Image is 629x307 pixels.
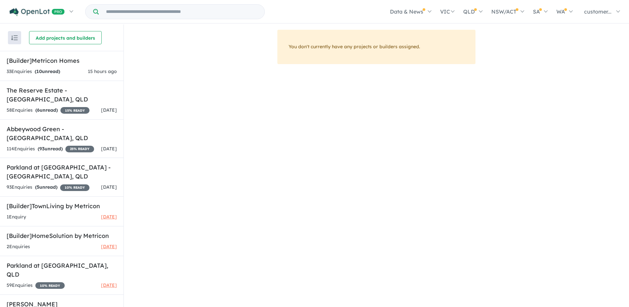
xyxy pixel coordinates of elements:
span: 10 % READY [35,282,65,289]
button: Add projects and builders [29,31,102,44]
strong: ( unread) [35,107,58,113]
h5: Parkland at [GEOGRAPHIC_DATA] - [GEOGRAPHIC_DATA] , QLD [7,163,117,181]
div: 59 Enquir ies [7,282,65,289]
div: 1 Enquir y [7,213,26,221]
div: 2 Enquir ies [7,243,30,251]
h5: [Builder] HomeSolution by Metricon [7,231,117,240]
img: sort.svg [11,35,18,40]
img: Openlot PRO Logo White [10,8,65,16]
span: 5 [37,184,39,190]
h5: [Builder] TownLiving by Metricon [7,202,117,211]
strong: ( unread) [35,68,60,74]
span: 6 [37,107,40,113]
span: [DATE] [101,282,117,288]
span: 25 % READY [65,146,94,152]
span: 15 % READY [60,107,89,114]
span: [DATE] [101,146,117,152]
h5: [Builder] Metricon Homes [7,56,117,65]
div: 58 Enquir ies [7,106,89,114]
strong: ( unread) [35,184,57,190]
h5: The Reserve Estate - [GEOGRAPHIC_DATA] , QLD [7,86,117,104]
div: 93 Enquir ies [7,183,89,191]
span: 10 [36,68,42,74]
div: 114 Enquir ies [7,145,94,153]
span: [DATE] [101,214,117,220]
strong: ( unread) [38,146,63,152]
input: Try estate name, suburb, builder or developer [100,5,263,19]
h5: Parkland at [GEOGRAPHIC_DATA] , QLD [7,261,117,279]
span: 10 % READY [60,184,89,191]
span: [DATE] [101,184,117,190]
span: [DATE] [101,107,117,113]
div: You don't currently have any projects or builders assigned. [277,30,475,64]
span: customer... [584,8,612,15]
div: 33 Enquir ies [7,68,60,76]
h5: Abbeywood Green - [GEOGRAPHIC_DATA] , QLD [7,125,117,142]
span: 15 hours ago [88,68,117,74]
span: 93 [39,146,45,152]
span: [DATE] [101,244,117,249]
